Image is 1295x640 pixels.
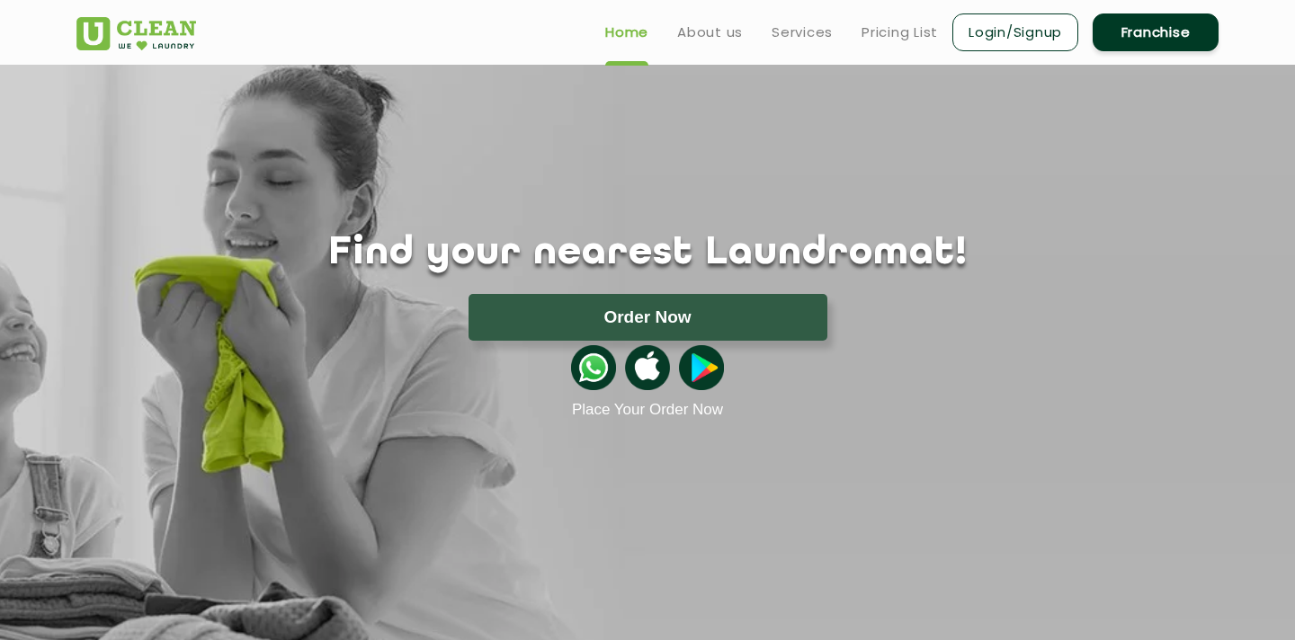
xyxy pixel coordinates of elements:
[772,22,833,43] a: Services
[63,231,1232,276] h1: Find your nearest Laundromat!
[679,345,724,390] img: playstoreicon.png
[572,401,723,419] a: Place Your Order Now
[677,22,743,43] a: About us
[605,22,648,43] a: Home
[862,22,938,43] a: Pricing List
[76,17,196,50] img: UClean Laundry and Dry Cleaning
[625,345,670,390] img: apple-icon.png
[469,294,827,341] button: Order Now
[1093,13,1219,51] a: Franchise
[571,345,616,390] img: whatsappicon.png
[952,13,1078,51] a: Login/Signup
